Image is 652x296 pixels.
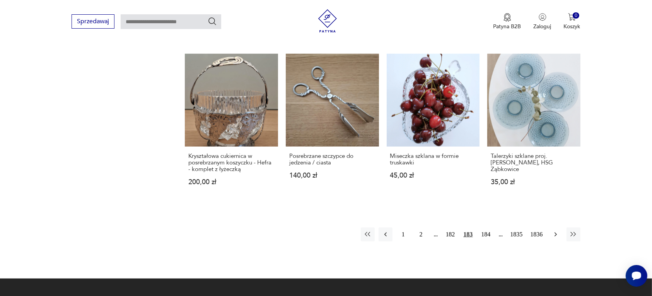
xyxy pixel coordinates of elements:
h3: Miseczka szklana w formie truskawki [390,153,476,166]
p: 140,00 zł [289,172,375,179]
a: Ikona medaluPatyna B2B [493,13,521,30]
iframe: Smartsupp widget button [626,265,647,287]
img: Patyna - sklep z meblami i dekoracjami vintage [316,9,339,33]
button: Sprzedawaj [72,14,114,29]
h3: Talerzyki szklane proj. [PERSON_NAME], HSG Ząbkowice [491,153,577,173]
p: Zaloguj [534,23,551,30]
p: 200,00 zł [188,179,275,185]
a: Posrebrzane szczypce do jedzenia / ciastaPosrebrzane szczypce do jedzenia / ciasta140,00 zł [286,54,379,201]
p: Patyna B2B [493,23,521,30]
a: Miseczka szklana w formie truskawkiMiseczka szklana w formie truskawki45,00 zł [387,54,480,201]
button: 2 [414,228,428,241]
button: 1836 [529,228,545,241]
p: 45,00 zł [390,172,476,179]
h3: Kryształowa cukiernica w posrebrzanym koszyczku - Hefra - komplet z łyżeczką [188,153,275,173]
button: Szukaj [208,17,217,26]
button: Patyna B2B [493,13,521,30]
p: Koszyk [564,23,580,30]
a: Talerzyki szklane proj. B. Kupczyk, HSG ZąbkowiceTalerzyki szklane proj. [PERSON_NAME], HSG Ząbko... [487,54,580,201]
button: 183 [461,228,475,241]
img: Ikona medalu [504,13,511,22]
button: 0Koszyk [564,13,580,30]
a: Kryształowa cukiernica w posrebrzanym koszyczku - Hefra - komplet z łyżeczkąKryształowa cukiernic... [185,54,278,201]
p: 35,00 zł [491,179,577,185]
button: 184 [479,228,493,241]
button: 1835 [509,228,525,241]
img: Ikonka użytkownika [539,13,546,21]
a: Sprzedawaj [72,19,114,25]
button: 1 [396,228,410,241]
img: Ikona koszyka [568,13,576,21]
h3: Posrebrzane szczypce do jedzenia / ciasta [289,153,375,166]
div: 0 [573,12,579,19]
button: Zaloguj [534,13,551,30]
button: 182 [444,228,457,241]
